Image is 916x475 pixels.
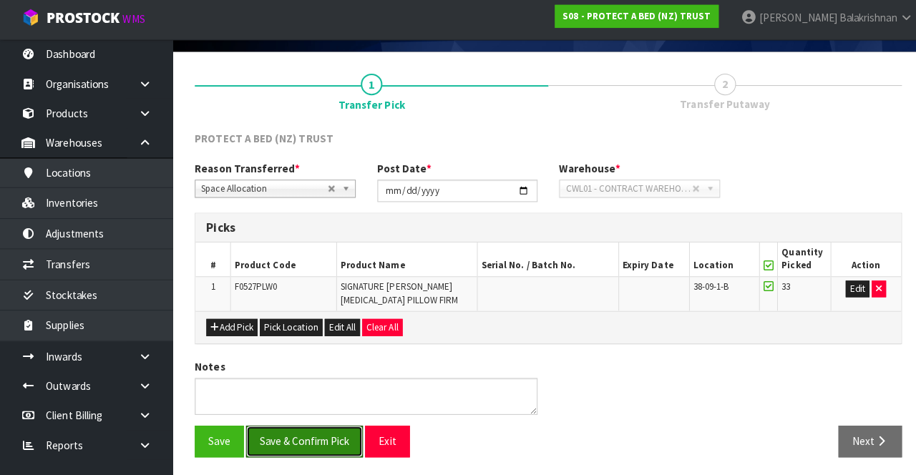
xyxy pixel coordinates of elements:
[474,244,613,278] th: Serial No. / Batch No.
[193,426,242,456] button: Save
[322,320,357,337] button: Edit All
[839,282,862,299] button: Edit
[333,244,473,278] th: Product Name
[688,282,723,294] span: 38-09-1-B
[205,320,255,337] button: Add Pick
[244,426,360,456] button: Save & Confirm Pick
[708,77,730,98] span: 2
[200,182,325,200] span: Space Allocation
[775,282,784,294] span: 33
[193,163,298,178] label: Reason Transferred
[193,134,331,147] span: PROTECT A BED (NZ) TRUST
[675,99,764,114] span: Transfer Putaway
[555,163,615,178] label: Warehouse
[21,12,39,30] img: cube-alt.png
[561,182,686,200] span: CWL01 - CONTRACT WAREHOUSING [GEOGRAPHIC_DATA]
[362,426,406,456] button: Exit
[46,12,119,31] span: ProStock
[753,14,830,28] span: [PERSON_NAME]
[194,244,229,278] th: #
[209,282,213,294] span: 1
[550,9,713,31] a: S08 - PROTECT A BED (NZ) TRUST
[233,282,275,294] span: F0527PLW0
[683,244,754,278] th: Location
[613,244,683,278] th: Expiry Date
[122,16,144,29] small: WMS
[374,163,429,178] label: Post Date
[832,426,895,456] button: Next
[229,244,334,278] th: Product Code
[338,282,454,307] span: SIGNATURE [PERSON_NAME] [MEDICAL_DATA] PILLOW FIRM
[205,222,883,236] h3: Picks
[193,360,223,375] label: Notes
[358,77,379,98] span: 1
[336,100,401,115] span: Transfer Pick
[258,320,320,337] button: Pick Location
[374,182,534,204] input: Post Date
[359,320,399,337] button: Clear All
[558,14,705,26] strong: S08 - PROTECT A BED (NZ) TRUST
[824,244,894,278] th: Action
[771,244,824,278] th: Quantity Picked
[193,122,895,467] span: Transfer Pick
[832,14,890,28] span: Balakrishnan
